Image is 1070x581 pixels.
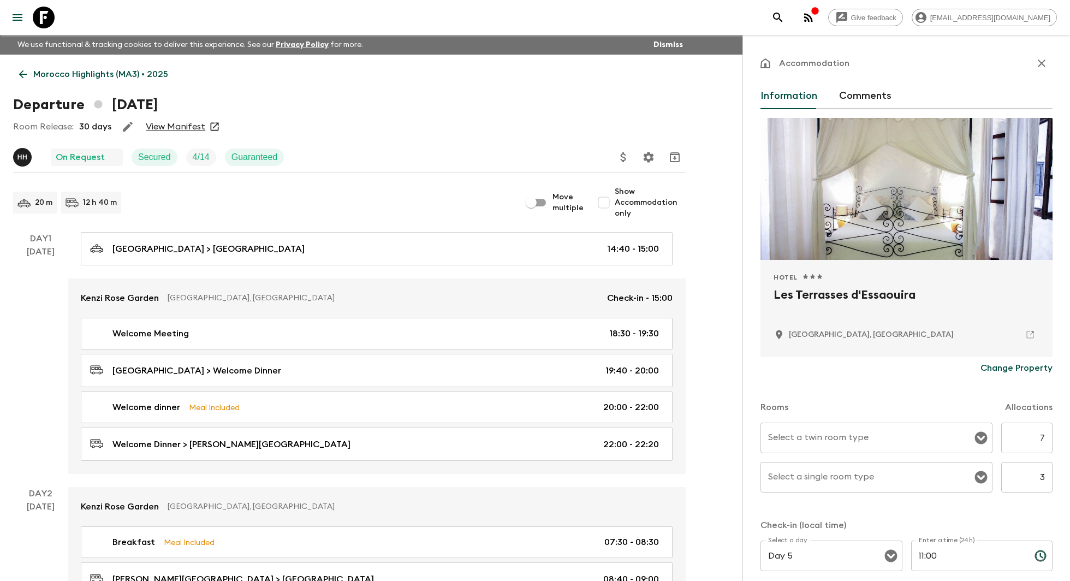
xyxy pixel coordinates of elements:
[980,357,1053,379] button: Change Property
[603,401,659,414] p: 20:00 - 22:00
[168,501,664,512] p: [GEOGRAPHIC_DATA], [GEOGRAPHIC_DATA]
[79,120,111,133] p: 30 days
[112,401,180,414] p: Welcome dinner
[112,438,350,451] p: Welcome Dinner > [PERSON_NAME][GEOGRAPHIC_DATA]
[607,292,673,305] p: Check-in - 15:00
[973,470,989,485] button: Open
[919,536,975,545] label: Enter a time (24h)
[81,500,159,513] p: Kenzi Rose Garden
[13,487,68,500] p: Day 2
[112,242,305,256] p: [GEOGRAPHIC_DATA] > [GEOGRAPHIC_DATA]
[13,232,68,245] p: Day 1
[81,318,673,349] a: Welcome Meeting18:30 - 19:30
[13,151,34,160] span: Hicham Hadida
[1005,401,1053,414] p: Allocations
[186,149,216,166] div: Trip Fill
[760,401,788,414] p: Rooms
[132,149,177,166] div: Secured
[13,94,158,116] h1: Departure [DATE]
[68,487,686,526] a: Kenzi Rose Garden[GEOGRAPHIC_DATA], [GEOGRAPHIC_DATA]
[1030,545,1051,567] button: Choose time, selected time is 11:00 AM
[112,364,281,377] p: [GEOGRAPHIC_DATA] > Welcome Dinner
[7,7,28,28] button: menu
[168,293,598,304] p: [GEOGRAPHIC_DATA], [GEOGRAPHIC_DATA]
[68,278,686,318] a: Kenzi Rose Garden[GEOGRAPHIC_DATA], [GEOGRAPHIC_DATA]Check-in - 15:00
[81,526,673,558] a: BreakfastMeal Included07:30 - 08:30
[552,192,584,214] span: Move multiple
[112,536,155,549] p: Breakfast
[81,428,673,461] a: Welcome Dinner > [PERSON_NAME][GEOGRAPHIC_DATA]22:00 - 22:20
[17,153,28,162] p: H H
[912,9,1057,26] div: [EMAIL_ADDRESS][DOMAIN_NAME]
[603,438,659,451] p: 22:00 - 22:20
[760,519,1053,532] p: Check-in (local time)
[768,536,807,545] label: Select a day
[604,536,659,549] p: 07:30 - 08:30
[789,329,954,340] p: Essaouira, Morocco
[56,151,105,164] p: On Request
[189,401,240,413] p: Meal Included
[13,120,74,133] p: Room Release:
[613,146,634,168] button: Update Price, Early Bird Discount and Costs
[81,232,673,265] a: [GEOGRAPHIC_DATA] > [GEOGRAPHIC_DATA]14:40 - 15:00
[35,197,52,208] p: 20 m
[33,68,168,81] p: Morocco Highlights (MA3) • 2025
[81,292,159,305] p: Kenzi Rose Garden
[651,37,686,52] button: Dismiss
[83,197,117,208] p: 12 h 40 m
[112,327,189,340] p: Welcome Meeting
[774,286,1039,321] h2: Les Terrasses d'Essaouira
[973,430,989,446] button: Open
[924,14,1056,22] span: [EMAIL_ADDRESS][DOMAIN_NAME]
[81,392,673,423] a: Welcome dinnerMeal Included20:00 - 22:00
[774,273,798,282] span: Hotel
[146,121,205,132] a: View Manifest
[193,151,210,164] p: 4 / 14
[828,9,903,26] a: Give feedback
[607,242,659,256] p: 14:40 - 15:00
[138,151,171,164] p: Secured
[13,63,174,85] a: Morocco Highlights (MA3) • 2025
[760,83,817,109] button: Information
[638,146,659,168] button: Settings
[911,541,1026,571] input: hh:mm
[81,354,673,387] a: [GEOGRAPHIC_DATA] > Welcome Dinner19:40 - 20:00
[609,327,659,340] p: 18:30 - 19:30
[13,148,34,167] button: HH
[767,7,789,28] button: search adventures
[615,186,686,219] span: Show Accommodation only
[664,146,686,168] button: Archive (Completed, Cancelled or Unsynced Departures only)
[27,245,55,474] div: [DATE]
[760,118,1053,260] div: Photo of Les Terrasses d'Essaouira
[164,536,215,548] p: Meal Included
[13,35,367,55] p: We use functional & tracking cookies to deliver this experience. See our for more.
[779,57,849,70] p: Accommodation
[883,548,899,564] button: Open
[276,41,329,49] a: Privacy Policy
[605,364,659,377] p: 19:40 - 20:00
[845,14,902,22] span: Give feedback
[980,361,1053,375] p: Change Property
[231,151,278,164] p: Guaranteed
[839,83,891,109] button: Comments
